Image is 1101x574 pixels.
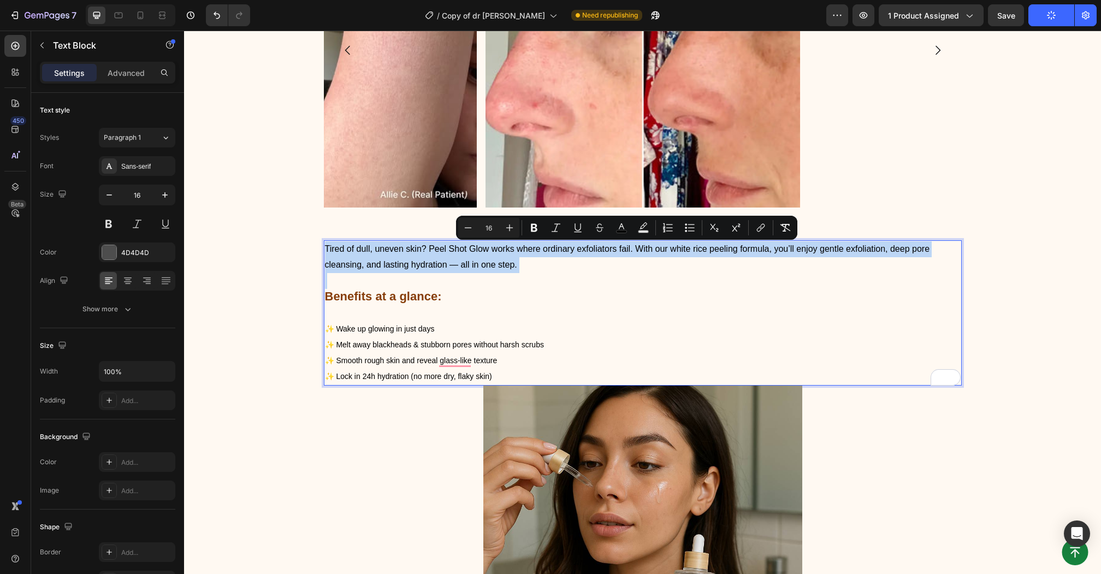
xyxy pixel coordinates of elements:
p: Settings [54,67,85,79]
button: 1 product assigned [879,4,984,26]
div: Styles [40,133,59,143]
div: Add... [121,548,173,558]
div: Open Intercom Messenger [1064,520,1090,547]
img: website_grey.svg [17,28,26,37]
div: Domain Overview [42,64,98,72]
p: 7 [72,9,76,22]
div: Size [40,339,69,353]
div: Background [40,430,93,445]
button: Dot [445,186,451,192]
div: Width [40,366,58,376]
div: Color [40,457,57,467]
input: Auto [99,362,175,381]
div: Add... [121,396,173,406]
div: Domain: [DOMAIN_NAME] [28,28,120,37]
div: Font [40,161,54,171]
div: Color [40,247,57,257]
div: 450 [10,116,26,125]
p: Text Block [53,39,146,52]
div: Text style [40,105,70,115]
div: Image [40,486,59,495]
button: Dot [466,186,473,192]
button: 7 [4,4,81,26]
iframe: To enrich screen reader interactions, please activate Accessibility in Grammarly extension settings [184,31,1101,574]
button: Show more [40,299,175,319]
span: ✨ Melt away blackheads & stubborn pores without harsh scrubs [141,310,360,318]
div: Rich Text Editor. Editing area: main [140,210,778,354]
div: Size [40,187,69,202]
span: ✨ Lock in 24h hydration (no more dry, flaky skin) [141,341,308,350]
button: Dot [477,186,484,192]
div: Keywords by Traffic [121,64,184,72]
div: Show more [82,304,133,315]
div: Add... [121,458,173,468]
span: / [437,10,440,21]
div: Add... [121,486,173,496]
strong: Benefits at a glance: [141,259,258,273]
div: v 4.0.25 [31,17,54,26]
div: Padding [40,395,65,405]
div: Shape [40,520,75,535]
img: tab_keywords_by_traffic_grey.svg [109,63,117,72]
span: ✨ Smooth rough skin and reveal glass-like texture [141,326,313,334]
button: Dot [434,186,440,192]
span: ✨ Wake up glowing in just days [141,294,251,303]
img: logo_orange.svg [17,17,26,26]
div: Sans-serif [121,162,173,171]
span: Copy of dr [PERSON_NAME] [442,10,545,21]
span: 1 product assigned [888,10,959,21]
span: Tired of dull, uneven skin? Peel Shot Glow works where ordinary exfoliators fail. With our white ... [141,214,746,239]
img: tab_domain_overview_orange.svg [29,63,38,72]
div: Align [40,274,70,288]
div: Editor contextual toolbar [456,216,797,240]
button: Save [988,4,1024,26]
div: Undo/Redo [206,4,250,26]
p: Advanced [108,67,145,79]
div: Beta [8,200,26,209]
div: Border [40,547,61,557]
button: Dot [455,186,462,192]
span: Need republishing [582,10,638,20]
div: 4D4D4D [121,248,173,258]
span: Paragraph 1 [104,133,141,143]
button: Carousel Next Arrow [738,4,769,35]
span: Save [997,11,1015,20]
button: Paragraph 1 [99,128,175,147]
